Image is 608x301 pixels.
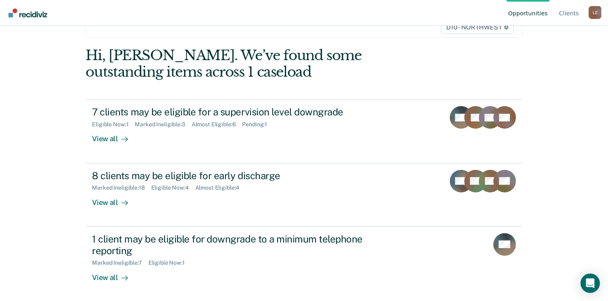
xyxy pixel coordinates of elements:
div: Open Intercom Messenger [581,274,600,293]
div: Marked Ineligible : 3 [135,121,191,128]
img: Recidiviz [8,8,47,17]
div: Hi, [PERSON_NAME]. We’ve found some outstanding items across 1 caseload [86,47,435,80]
div: 7 clients may be eligible for a supervision level downgrade [92,106,375,118]
div: Almost Eligible : 4 [195,184,246,191]
button: Profile dropdown button [589,6,602,19]
div: L E [589,6,602,19]
div: Marked Ineligible : 7 [92,259,148,266]
div: Marked Ineligible : 18 [92,184,151,191]
div: View all [92,128,137,144]
a: 7 clients may be eligible for a supervision level downgradeEligible Now:1Marked Ineligible:3Almos... [86,99,522,163]
div: View all [92,191,137,207]
span: D10 - NORTHWEST [441,21,514,34]
a: 8 clients may be eligible for early dischargeMarked Ineligible:18Eligible Now:4Almost Eligible:4V... [86,163,522,227]
div: Eligible Now : 1 [148,259,191,266]
div: View all [92,266,137,282]
div: 8 clients may be eligible for early discharge [92,170,375,182]
div: Almost Eligible : 6 [192,121,242,128]
div: Eligible Now : 4 [151,184,195,191]
div: Pending : 1 [242,121,274,128]
div: Eligible Now : 1 [92,121,135,128]
div: 1 client may be eligible for downgrade to a minimum telephone reporting [92,233,375,257]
